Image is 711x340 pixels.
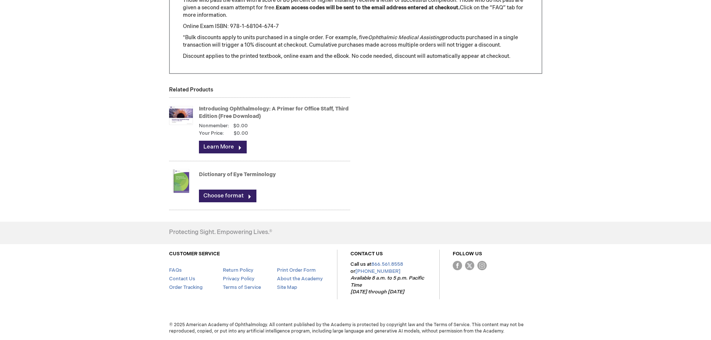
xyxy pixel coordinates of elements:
a: Print Order Form [277,267,316,273]
p: Call us at or [350,261,426,296]
a: FAQs [169,267,182,273]
img: Introducing Ophthalmology: A Primer for Office Staff, Third Edition (Free Download) [169,100,193,130]
strong: Nonmember: [199,122,229,130]
span: $0.00 [233,123,248,129]
img: Dictionary of Eye Terminology [169,166,193,196]
strong: Exam access codes will be sent to the email address entered at checkout. [276,4,460,11]
p: Discount applies to the printed textbook, online exam and the eBook. No code needed, discount wil... [183,53,528,60]
em: Ophthalmic Medical Assisting [368,34,442,41]
a: About the Academy [277,276,323,282]
span: $0.00 [225,130,248,137]
a: CONTACT US [350,251,383,257]
strong: Your Price: [199,130,224,137]
a: Site Map [277,284,297,290]
a: Terms of Service [223,284,261,290]
a: [PHONE_NUMBER] [355,268,400,274]
a: Order Tracking [169,284,203,290]
p: *Bulk discounts apply to units purchased in a single order. For example, five products purchased ... [183,34,528,49]
p: Online Exam ISBN: 978-1-68104-674-7 [183,23,528,30]
a: Learn More [199,141,247,153]
a: Contact Us [169,276,195,282]
strong: Related Products [169,87,213,93]
h4: Protecting Sight. Empowering Lives.® [169,229,272,236]
a: Privacy Policy [223,276,255,282]
a: 866.561.8558 [371,261,403,267]
span: © 2025 American Academy of Ophthalmology. All content published by the Academy is protected by co... [163,322,548,334]
img: Twitter [465,261,474,270]
img: instagram [477,261,487,270]
a: CUSTOMER SERVICE [169,251,220,257]
img: Facebook [453,261,462,270]
a: Dictionary of Eye Terminology [199,171,276,178]
a: Introducing Ophthalmology: A Primer for Office Staff, Third Edition (Free Download) [199,106,349,119]
a: Return Policy [223,267,253,273]
a: FOLLOW US [453,251,482,257]
em: Available 8 a.m. to 5 p.m. Pacific Time [DATE] through [DATE] [350,275,424,295]
a: Choose format [199,190,256,202]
